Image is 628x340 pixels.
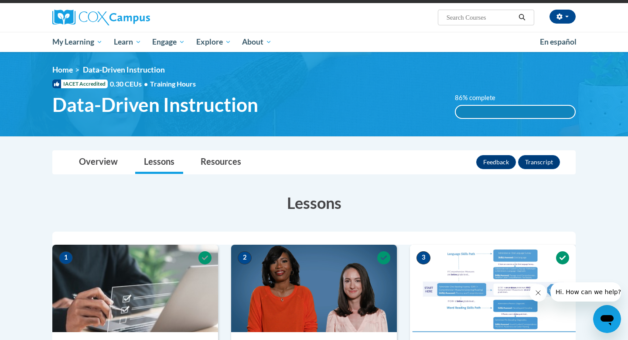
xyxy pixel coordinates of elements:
[550,282,621,302] iframe: Message from company
[231,245,397,332] img: Course Image
[52,65,73,74] a: Home
[135,151,183,174] a: Lessons
[410,245,576,332] img: Course Image
[529,284,547,302] iframe: Close message
[446,12,515,23] input: Search Courses
[52,93,258,116] span: Data-Driven Instruction
[191,32,237,52] a: Explore
[534,33,582,51] a: En español
[47,32,108,52] a: My Learning
[593,305,621,333] iframe: Button to launch messaging window
[147,32,191,52] a: Engage
[518,155,560,169] button: Transcript
[152,37,185,47] span: Engage
[150,80,196,88] span: Training Hours
[242,37,272,47] span: About
[515,12,529,23] button: Search
[52,245,218,332] img: Course Image
[52,10,218,25] a: Cox Campus
[52,80,108,88] span: IACET Accredited
[70,151,126,174] a: Overview
[144,80,148,88] span: •
[192,151,250,174] a: Resources
[455,93,505,103] label: 86% complete
[108,32,147,52] a: Learn
[540,37,577,46] span: En español
[83,65,165,74] span: Data-Driven Instruction
[476,155,516,169] button: Feedback
[114,37,141,47] span: Learn
[456,106,575,118] div: 100%
[416,251,430,264] span: 3
[52,10,150,25] img: Cox Campus
[237,32,278,52] a: About
[52,192,576,214] h3: Lessons
[549,10,576,24] button: Account Settings
[52,37,102,47] span: My Learning
[59,251,73,264] span: 1
[110,79,150,89] span: 0.30 CEUs
[196,37,231,47] span: Explore
[39,32,589,52] div: Main menu
[238,251,252,264] span: 2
